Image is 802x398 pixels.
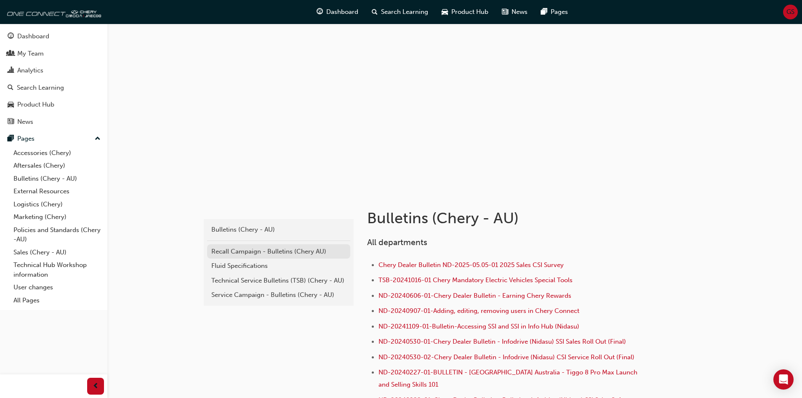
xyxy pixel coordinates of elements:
[95,134,101,144] span: up-icon
[551,7,568,17] span: Pages
[10,224,104,246] a: Policies and Standards (Chery -AU)
[378,338,626,345] a: ND-20240530-01-Chery Dealer Bulletin - Infodrive (Nidasu) SSI Sales Roll Out (Final)
[378,353,634,361] a: ND-20240530-02-Chery Dealer Bulletin - Infodrive (Nidasu) CSI Service Roll Out (Final)
[17,83,64,93] div: Search Learning
[211,261,346,271] div: Fluid Specifications
[17,134,35,144] div: Pages
[541,7,547,17] span: pages-icon
[502,7,508,17] span: news-icon
[3,97,104,112] a: Product Hub
[3,114,104,130] a: News
[3,80,104,96] a: Search Learning
[534,3,575,21] a: pages-iconPages
[10,281,104,294] a: User changes
[3,63,104,78] a: Analytics
[10,259,104,281] a: Technical Hub Workshop information
[3,46,104,61] a: My Team
[10,185,104,198] a: External Resources
[367,209,643,227] h1: Bulletins (Chery - AU)
[8,50,14,58] span: people-icon
[10,211,104,224] a: Marketing (Chery)
[495,3,534,21] a: news-iconNews
[786,7,794,17] span: GS
[3,29,104,44] a: Dashboard
[783,5,798,19] button: GS
[378,261,564,269] a: Chery Dealer Bulletin ND-2025-05.05-01 2025 Sales CSI Survey
[8,33,14,40] span: guage-icon
[211,290,346,300] div: Service Campaign - Bulletins (Chery - AU)
[367,238,427,247] span: All departments
[8,84,13,92] span: search-icon
[10,246,104,259] a: Sales (Chery - AU)
[3,131,104,147] button: Pages
[442,7,448,17] span: car-icon
[8,118,14,126] span: news-icon
[381,7,428,17] span: Search Learning
[378,307,579,315] a: ND-20240907-01-Adding, editing, removing users in Chery Connect
[207,222,350,237] a: Bulletins (Chery - AU)
[4,3,101,20] img: oneconnect
[435,3,495,21] a: car-iconProduct Hub
[326,7,358,17] span: Dashboard
[378,369,639,388] a: ND-20240227-01-BULLETIN - [GEOGRAPHIC_DATA] Australia - Tiggo 8 Pro Max Launch and Selling Skills...
[211,247,346,256] div: Recall Campaign - Bulletins (Chery AU)
[773,369,794,390] div: Open Intercom Messenger
[93,381,99,392] span: prev-icon
[10,198,104,211] a: Logistics (Chery)
[17,32,49,41] div: Dashboard
[8,135,14,143] span: pages-icon
[378,323,579,330] a: ND-20241109-01-Bulletin-Accessing SSI and SSI in Info Hub (Nidasu)
[10,172,104,185] a: Bulletins (Chery - AU)
[10,159,104,172] a: Aftersales (Chery)
[378,292,571,299] a: ND-20240606-01-Chery Dealer Bulletin - Earning Chery Rewards
[365,3,435,21] a: search-iconSearch Learning
[207,259,350,273] a: Fluid Specifications
[317,7,323,17] span: guage-icon
[17,117,33,127] div: News
[10,147,104,160] a: Accessories (Chery)
[8,67,14,75] span: chart-icon
[378,276,573,284] a: TSB-20241016-01 Chery Mandatory Electric Vehicles Special Tools
[207,273,350,288] a: Technical Service Bulletins (TSB) (Chery - AU)
[17,100,54,110] div: Product Hub
[211,276,346,286] div: Technical Service Bulletins (TSB) (Chery - AU)
[451,7,488,17] span: Product Hub
[512,7,528,17] span: News
[207,244,350,259] a: Recall Campaign - Bulletins (Chery AU)
[372,7,378,17] span: search-icon
[211,225,346,235] div: Bulletins (Chery - AU)
[10,294,104,307] a: All Pages
[8,101,14,109] span: car-icon
[310,3,365,21] a: guage-iconDashboard
[17,66,43,75] div: Analytics
[3,27,104,131] button: DashboardMy TeamAnalyticsSearch LearningProduct HubNews
[17,49,44,59] div: My Team
[207,288,350,302] a: Service Campaign - Bulletins (Chery - AU)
